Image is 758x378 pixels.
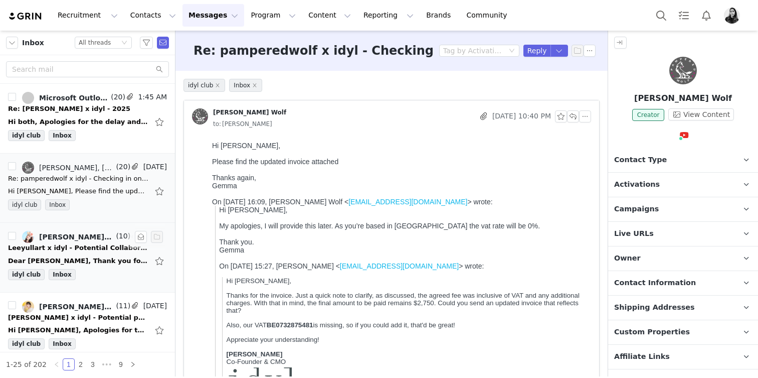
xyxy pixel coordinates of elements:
[39,94,109,102] div: Microsoft Outlook, [PERSON_NAME], [PERSON_NAME], [PERSON_NAME]
[19,270,104,277] span: #JoinTheDiamondRevolution
[357,4,420,27] button: Reporting
[115,358,127,370] li: 9
[52,4,124,27] button: Recruitment
[63,359,74,370] a: 1
[75,359,86,370] a: 2
[19,262,93,270] span: /
[75,358,87,370] li: 2
[121,40,127,47] i: icon: down
[39,303,114,311] div: [PERSON_NAME], [PERSON_NAME]
[49,338,76,349] span: Inbox
[302,4,357,27] button: Content
[87,358,99,370] li: 3
[8,117,148,127] div: Hi both, Apologies for the delay and for the email issues - we were switching hosting providers a...
[724,8,740,24] img: 3988666f-b618-4335-b92d-0222703392cd.jpg
[59,184,105,191] strong: BE0732875481
[19,213,75,220] strong: [PERSON_NAME]
[114,301,130,311] span: (11)
[523,45,551,57] button: Reply
[19,228,91,262] img: 97d6d9b4-f7b9-4290-94c7-b3be03d3cf13.png
[6,61,169,77] input: Search mail
[8,104,130,114] div: Re: Amie Chase x idyl - 2025
[8,269,45,280] span: idyl club
[194,42,548,60] h3: Re: pamperedwolf x idyl - Checking in one last time.
[39,164,114,172] div: [PERSON_NAME], [PERSON_NAME] [PERSON_NAME]
[608,92,758,104] p: [PERSON_NAME] Wolf
[22,162,34,174] img: 07e02013-cbce-4be4-80d9-193afe1322ad.jpg
[4,60,379,68] div: On [DATE] 16:09, [PERSON_NAME] Wolf < > wrote:
[22,231,114,243] a: [PERSON_NAME], [PERSON_NAME]
[669,57,697,84] img: Gemma Pampered Wolf
[192,108,208,124] img: 07e02013-cbce-4be4-80d9-193afe1322ad.jpg
[157,37,169,49] span: Send Email
[6,358,47,370] li: 1-25 of 202
[19,262,36,270] a: @idyl
[87,359,98,370] a: 3
[109,92,125,102] span: (20)
[4,20,379,28] div: Please find the updated invoice attached
[614,351,670,362] span: Affiliate Links
[22,301,114,313] a: [PERSON_NAME], [PERSON_NAME]
[4,4,379,52] div: Hi [PERSON_NAME],
[509,48,515,55] i: icon: down
[11,84,379,92] div: My apologies, I will provide this later. As you’re based in [GEOGRAPHIC_DATA] the vat rate will b...
[19,154,371,177] span: Thanks for the invoice. Just a quick note to clarify, as discussed, the agreed fee was inclusive ...
[8,12,43,21] img: grin logo
[19,220,78,228] span: Co-Founder & CMO
[614,204,659,215] span: Campaigns
[8,199,41,210] span: idyl club
[614,228,654,239] span: Live URLs
[4,44,379,52] div: Gemma
[184,100,599,138] div: [PERSON_NAME] Wolf [DATE] 10:40 PMto:[PERSON_NAME]
[22,38,44,48] span: Inbox
[252,83,257,88] i: icon: close
[8,186,148,196] div: Hi Ornella, Please find the updated invoice attached Thanks again, Gemma On Sun, 31 Aug 2025 at 1...
[215,83,220,88] i: icon: close
[130,361,136,367] i: icon: right
[124,4,182,27] button: Contacts
[114,231,130,241] span: (10)
[22,162,114,174] a: [PERSON_NAME], [PERSON_NAME] [PERSON_NAME]
[420,4,460,27] a: Brands
[19,184,247,191] span: Also, our VAT is missing, so if you could add it, that'd be great!
[718,8,750,24] button: Profile
[99,358,115,370] span: •••
[614,302,695,313] span: Shipping Addresses
[8,256,148,266] div: Dear Ornella, Thank you for your email. We are sharing the product list selected by LeeYull, atta...
[8,325,148,335] div: Hi Ornella, Apologies for the delayed reply. At the moment, we have some ongoing collaborations w...
[127,358,139,370] li: Next Page
[114,162,130,172] span: (20)
[63,358,75,370] li: 1
[492,110,551,122] span: [DATE] 10:40 PM
[115,359,126,370] a: 9
[182,4,244,27] button: Messages
[37,262,91,270] a: [DOMAIN_NAME]
[614,155,667,166] span: Contact Type
[668,108,734,120] button: View Content
[461,4,518,27] a: Community
[8,174,148,184] div: Re: pamperedwolf x idyl - Checking in one last time.
[8,243,148,253] div: Leeyullart x idyl - Potential Collaboration
[443,46,502,56] div: Tag by Activation
[614,278,696,289] span: Contact Information
[213,108,286,116] div: [PERSON_NAME] Wolf
[39,233,114,241] div: [PERSON_NAME], [PERSON_NAME]
[183,79,225,92] span: idyl club
[45,199,70,210] span: Inbox
[614,327,690,338] span: Custom Properties
[49,269,76,280] span: Inbox
[614,253,641,264] span: Owner
[51,358,63,370] li: Previous Page
[632,109,665,121] span: Creator
[614,179,660,190] span: Activations
[49,130,76,141] span: Inbox
[192,108,286,124] a: [PERSON_NAME] Wolf
[4,36,379,44] div: Thanks again,
[54,361,60,367] i: icon: left
[229,79,262,92] span: Inbox
[11,124,379,133] div: On [DATE] 15:27, [PERSON_NAME] < > wrote:
[132,124,251,133] a: [EMAIL_ADDRESS][DOMAIN_NAME]
[22,92,109,104] a: Microsoft Outlook, [PERSON_NAME], [PERSON_NAME], [PERSON_NAME]
[11,100,379,108] div: Thank you.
